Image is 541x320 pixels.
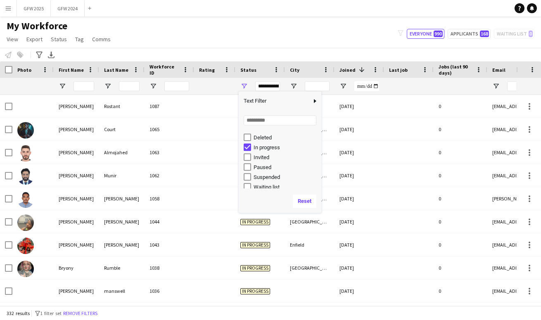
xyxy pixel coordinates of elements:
[434,95,487,118] div: 0
[75,35,84,43] span: Tag
[99,280,145,302] div: manswell
[335,164,384,187] div: [DATE]
[434,141,487,164] div: 0
[239,94,311,108] span: Text Filter
[40,310,62,316] span: 1 filter set
[389,67,408,73] span: Last job
[7,35,18,43] span: View
[23,34,46,45] a: Export
[335,95,384,118] div: [DATE]
[285,256,335,279] div: [GEOGRAPHIC_DATA]
[54,187,99,210] div: [PERSON_NAME]
[145,164,194,187] div: 1062
[17,145,34,162] img: Anas Almojahed
[104,82,112,90] button: Open Filter Menu
[54,95,99,118] div: [PERSON_NAME]
[47,34,70,45] a: Status
[244,115,316,125] input: Search filter values
[51,35,67,43] span: Status
[480,31,489,37] span: 168
[240,67,256,73] span: Status
[99,118,145,141] div: Court
[492,82,500,90] button: Open Filter Menu
[7,20,67,32] span: My Workforce
[145,118,194,141] div: 1065
[54,256,99,279] div: Bryony
[17,0,51,16] button: GFW 2025
[46,50,56,60] app-action-btn: Export XLSX
[99,141,145,164] div: Almojahed
[240,219,270,225] span: In progress
[434,31,443,37] span: 990
[290,67,299,73] span: City
[254,184,319,190] div: Waiting list
[54,164,99,187] div: [PERSON_NAME]
[17,122,34,139] img: Craig Court
[17,191,34,208] img: Maaz Mahmoud
[74,81,94,91] input: First Name Filter Input
[164,81,189,91] input: Workforce ID Filter Input
[17,67,31,73] span: Photo
[254,174,319,180] div: Suspended
[149,64,179,76] span: Workforce ID
[240,242,270,248] span: In progress
[145,210,194,233] div: 1044
[145,141,194,164] div: 1063
[335,256,384,279] div: [DATE]
[434,187,487,210] div: 0
[145,256,194,279] div: 1038
[285,233,335,256] div: Enfield
[62,309,99,318] button: Remove filters
[54,280,99,302] div: [PERSON_NAME]
[335,187,384,210] div: [DATE]
[448,29,491,39] button: Applicants168
[99,95,145,118] div: Rostant
[99,187,145,210] div: [PERSON_NAME]
[51,0,85,16] button: GFW 2024
[17,238,34,254] img: Martin McCrystal
[99,210,145,233] div: [PERSON_NAME]
[54,118,99,141] div: [PERSON_NAME]
[434,280,487,302] div: 0
[104,67,128,73] span: Last Name
[240,82,248,90] button: Open Filter Menu
[240,265,270,271] span: In progress
[335,141,384,164] div: [DATE]
[26,35,43,43] span: Export
[59,67,84,73] span: First Name
[434,256,487,279] div: 0
[492,67,505,73] span: Email
[239,83,321,192] div: Filter List
[290,82,297,90] button: Open Filter Menu
[119,81,140,91] input: Last Name Filter Input
[305,81,330,91] input: City Filter Input
[17,214,34,231] img: Jackie -Patricia Nelson
[145,280,194,302] div: 1036
[354,81,379,91] input: Joined Filter Input
[149,82,157,90] button: Open Filter Menu
[339,82,347,90] button: Open Filter Menu
[439,64,472,76] span: Jobs (last 90 days)
[407,29,444,39] button: Everyone990
[254,164,319,170] div: Paused
[335,210,384,233] div: [DATE]
[254,144,319,151] div: In progress
[285,210,335,233] div: [GEOGRAPHIC_DATA]
[72,34,87,45] a: Tag
[434,118,487,141] div: 0
[54,233,99,256] div: [PERSON_NAME]
[254,154,319,160] div: Invited
[92,35,111,43] span: Comms
[54,210,99,233] div: [PERSON_NAME]
[89,34,114,45] a: Comms
[199,67,215,73] span: Rating
[335,118,384,141] div: [DATE]
[434,210,487,233] div: 0
[239,92,321,213] div: Column Filter
[17,261,34,277] img: Bryony Rumble
[434,233,487,256] div: 0
[145,95,194,118] div: 1087
[293,195,316,208] button: Reset
[240,288,270,294] span: In progress
[339,67,356,73] span: Joined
